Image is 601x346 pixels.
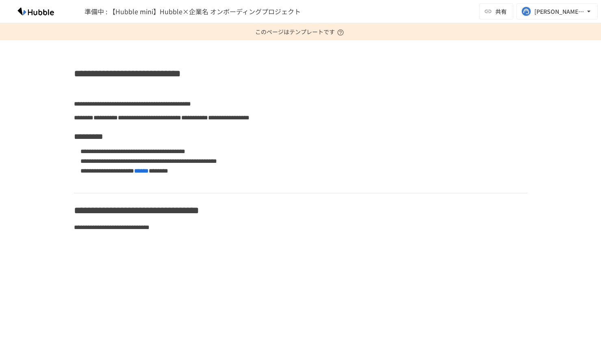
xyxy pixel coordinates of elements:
[10,5,62,18] img: HzDRNkGCf7KYO4GfwKnzITak6oVsp5RHeZBEM1dQFiQ
[534,6,585,17] div: [PERSON_NAME][EMAIL_ADDRESS][PERSON_NAME][DOMAIN_NAME]
[255,23,346,40] p: このページはテンプレートです
[479,3,513,19] button: 共有
[85,6,301,16] span: 準備中 : 【Hubble mini】Hubble×企業名 オンボーディングプロジェクト
[495,7,507,16] span: 共有
[516,3,598,19] button: [PERSON_NAME][EMAIL_ADDRESS][PERSON_NAME][DOMAIN_NAME]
